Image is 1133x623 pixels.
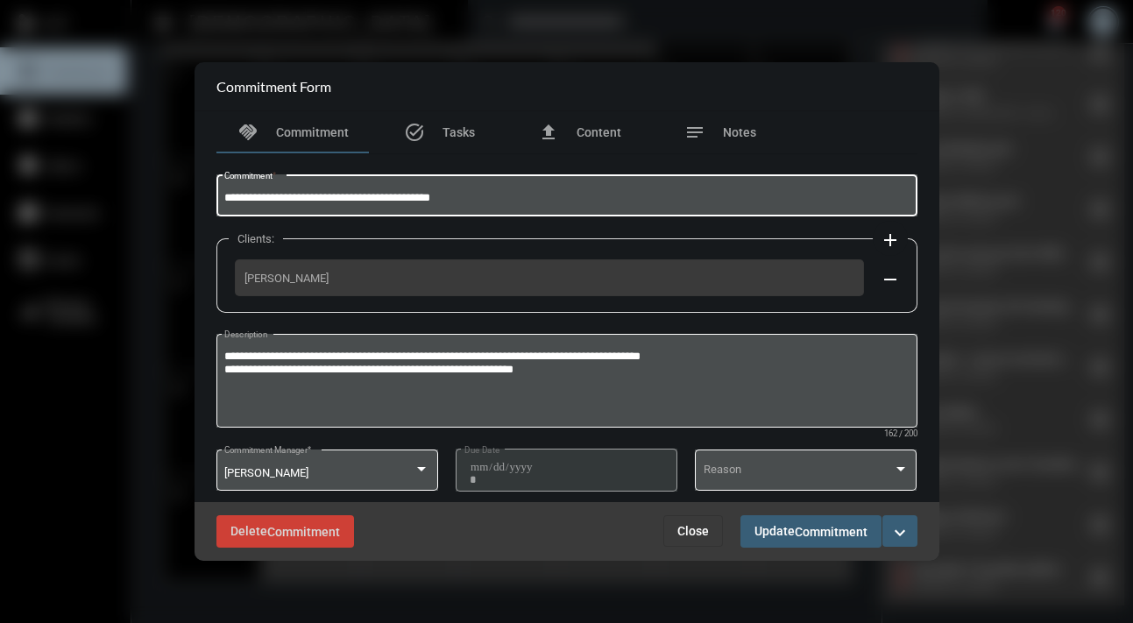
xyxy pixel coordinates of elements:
[237,122,258,143] mat-icon: handshake
[267,525,340,539] span: Commitment
[443,125,475,139] span: Tasks
[224,466,308,479] span: [PERSON_NAME]
[230,524,340,538] span: Delete
[880,269,901,290] mat-icon: remove
[216,515,354,548] button: DeleteCommitment
[404,122,425,143] mat-icon: task_alt
[880,230,901,251] mat-icon: add
[577,125,621,139] span: Content
[795,525,867,539] span: Commitment
[663,515,723,547] button: Close
[684,122,705,143] mat-icon: notes
[740,515,882,548] button: UpdateCommitment
[677,524,709,538] span: Close
[538,122,559,143] mat-icon: file_upload
[884,429,917,439] mat-hint: 162 / 200
[754,524,867,538] span: Update
[723,125,756,139] span: Notes
[276,125,349,139] span: Commitment
[216,78,331,95] h2: Commitment Form
[244,272,854,285] span: [PERSON_NAME]
[889,522,910,543] mat-icon: expand_more
[229,232,283,245] label: Clients:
